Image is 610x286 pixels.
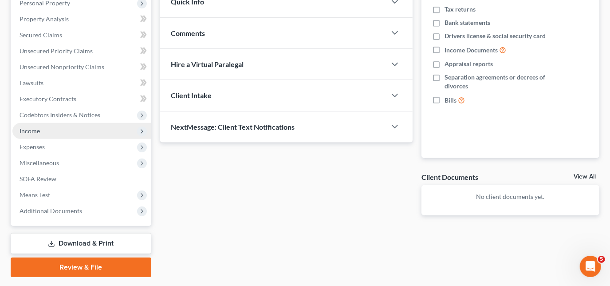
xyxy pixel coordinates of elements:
[11,258,151,277] a: Review & File
[12,27,151,43] a: Secured Claims
[429,192,592,201] p: No client documents yet.
[171,91,212,99] span: Client Intake
[20,47,93,55] span: Unsecured Priority Claims
[11,233,151,254] a: Download & Print
[20,143,45,151] span: Expenses
[421,172,478,182] div: Client Documents
[20,31,62,39] span: Secured Claims
[12,59,151,75] a: Unsecured Nonpriority Claims
[171,29,205,37] span: Comments
[12,75,151,91] a: Lawsuits
[20,15,69,23] span: Property Analysis
[445,46,498,55] span: Income Documents
[20,63,104,71] span: Unsecured Nonpriority Claims
[20,191,50,199] span: Means Test
[445,18,490,27] span: Bank statements
[580,256,601,277] iframe: Intercom live chat
[20,111,100,119] span: Codebtors Insiders & Notices
[12,171,151,187] a: SOFA Review
[20,127,40,135] span: Income
[445,32,546,40] span: Drivers license & social security card
[598,256,605,263] span: 5
[445,5,476,14] span: Tax returns
[171,60,244,68] span: Hire a Virtual Paralegal
[445,60,493,68] span: Appraisal reports
[12,43,151,59] a: Unsecured Priority Claims
[20,175,56,183] span: SOFA Review
[171,123,295,131] span: NextMessage: Client Text Notifications
[20,207,82,214] span: Additional Documents
[12,11,151,27] a: Property Analysis
[445,96,457,105] span: Bills
[20,79,43,87] span: Lawsuits
[445,73,547,91] span: Separation agreements or decrees of divorces
[20,159,59,167] span: Miscellaneous
[12,91,151,107] a: Executory Contracts
[20,95,76,103] span: Executory Contracts
[574,174,596,180] a: View All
